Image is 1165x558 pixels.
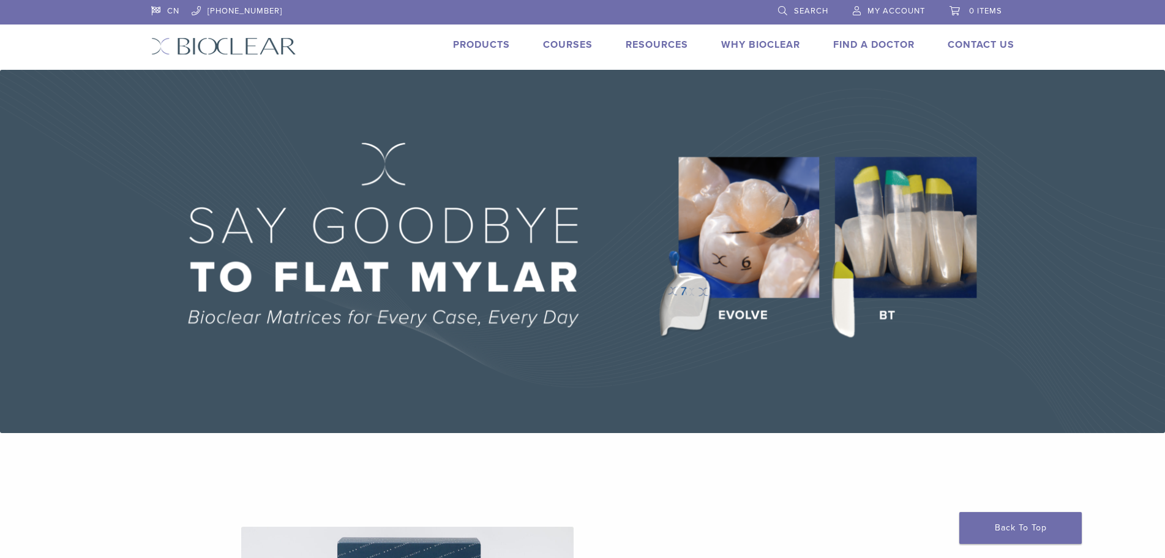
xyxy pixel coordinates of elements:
[794,6,828,16] span: Search
[959,512,1082,544] a: Back To Top
[453,39,510,51] a: Products
[948,39,1014,51] a: Contact Us
[543,39,593,51] a: Courses
[151,37,296,55] img: Bioclear
[626,39,688,51] a: Resources
[833,39,915,51] a: Find A Doctor
[969,6,1002,16] span: 0 items
[721,39,800,51] a: Why Bioclear
[867,6,925,16] span: My Account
